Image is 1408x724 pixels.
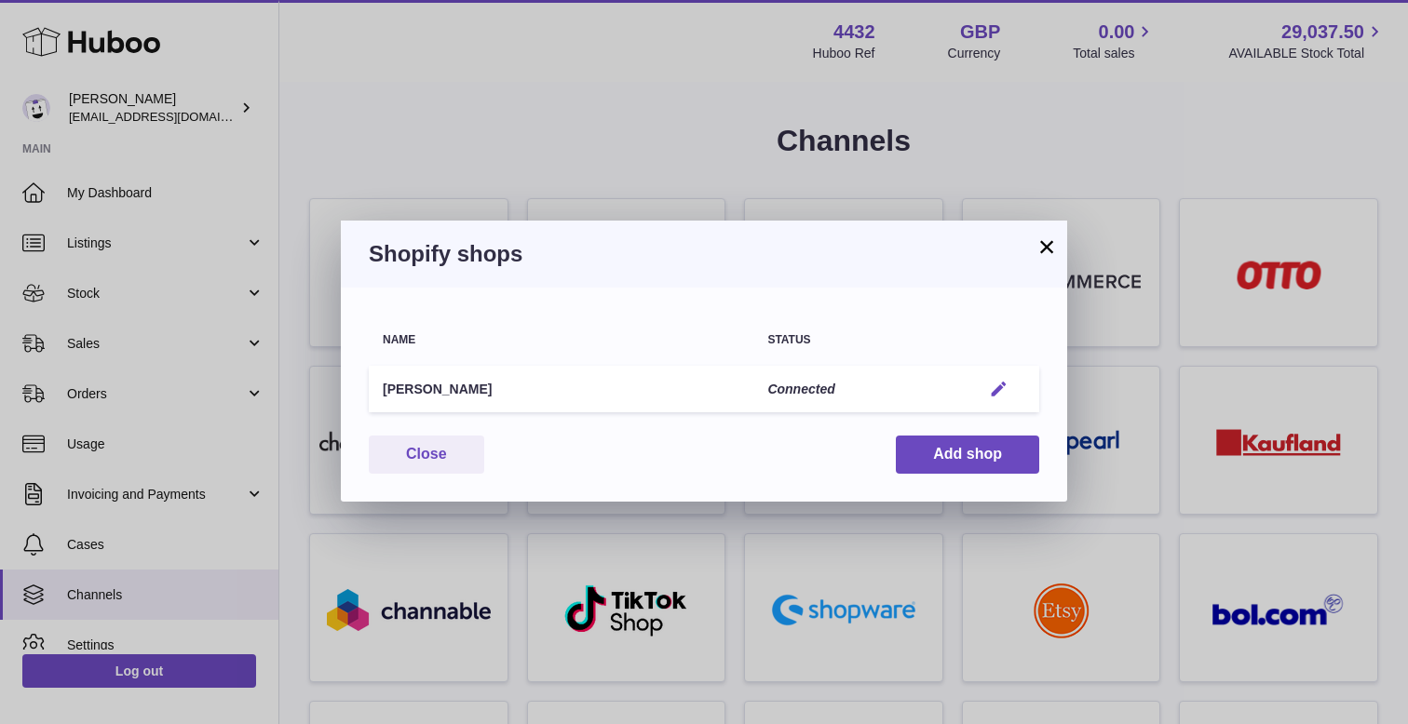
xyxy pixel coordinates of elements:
[1036,235,1058,258] button: ×
[369,239,1039,269] h3: Shopify shops
[767,334,954,346] div: Status
[369,436,484,474] button: Close
[383,334,739,346] div: Name
[896,436,1039,474] button: Add shop
[369,366,753,413] td: [PERSON_NAME]
[753,366,968,413] td: Connected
